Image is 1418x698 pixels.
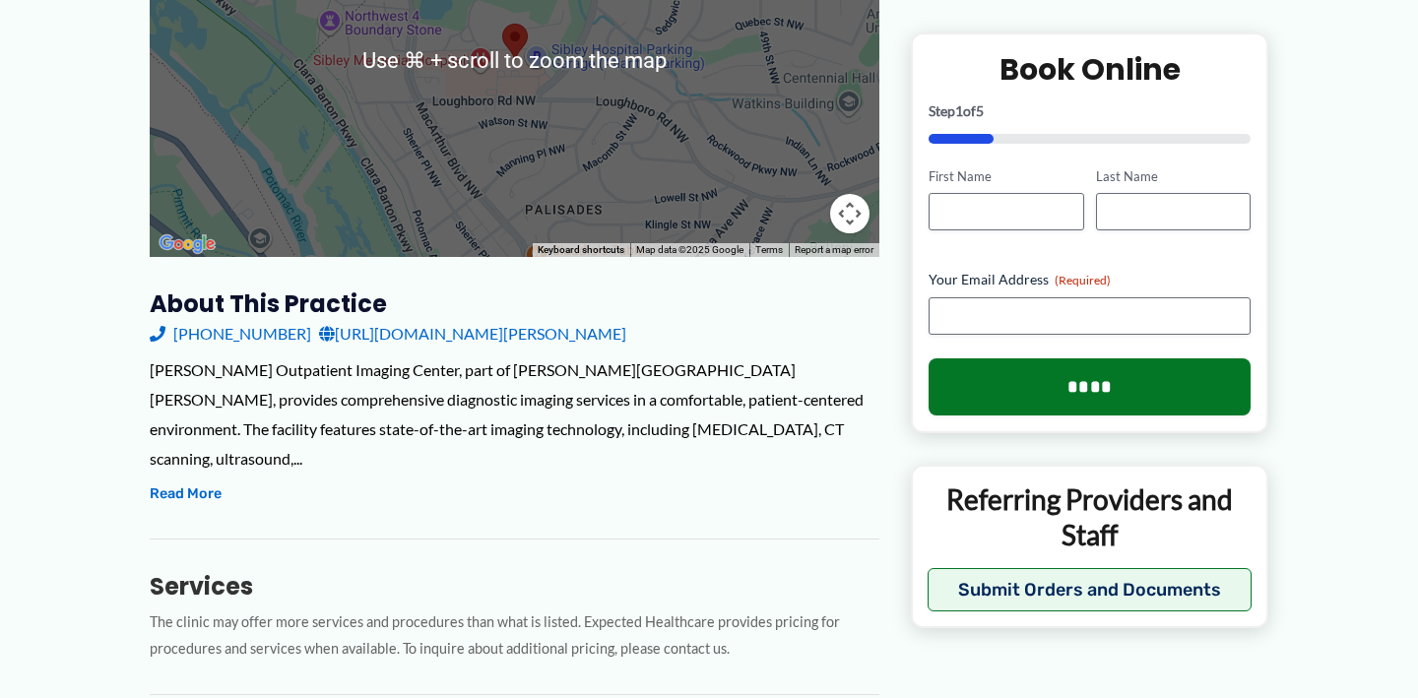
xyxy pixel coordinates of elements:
span: 5 [976,101,984,118]
label: First Name [929,166,1083,185]
button: Map camera controls [830,194,870,233]
h3: About this practice [150,288,879,319]
p: Referring Providers and Staff [928,481,1252,553]
a: Open this area in Google Maps (opens a new window) [155,231,220,257]
div: [PERSON_NAME] Outpatient Imaging Center, part of [PERSON_NAME][GEOGRAPHIC_DATA][PERSON_NAME], pro... [150,355,879,473]
button: Read More [150,482,222,506]
label: Your Email Address [929,270,1251,289]
h3: Services [150,571,879,602]
a: [URL][DOMAIN_NAME][PERSON_NAME] [319,319,626,349]
h2: Book Online [929,49,1251,88]
p: The clinic may offer more services and procedures than what is listed. Expected Healthcare provid... [150,609,879,663]
button: Submit Orders and Documents [928,567,1252,610]
span: (Required) [1055,273,1111,287]
img: Google [155,231,220,257]
p: Step of [929,103,1251,117]
a: Terms (opens in new tab) [755,244,783,255]
span: Map data ©2025 Google [636,244,743,255]
label: Last Name [1096,166,1251,185]
a: Report a map error [795,244,873,255]
span: 1 [955,101,963,118]
button: Keyboard shortcuts [538,243,624,257]
a: [PHONE_NUMBER] [150,319,311,349]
